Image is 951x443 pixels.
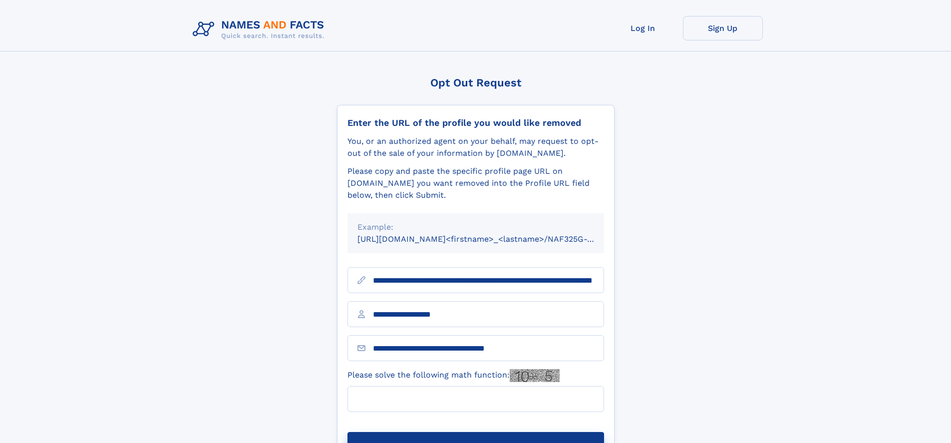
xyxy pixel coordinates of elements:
div: Please copy and paste the specific profile page URL on [DOMAIN_NAME] you want removed into the Pr... [347,165,604,201]
img: Logo Names and Facts [189,16,332,43]
label: Please solve the following math function: [347,369,560,382]
a: Log In [603,16,683,40]
div: Enter the URL of the profile you would like removed [347,117,604,128]
a: Sign Up [683,16,763,40]
small: [URL][DOMAIN_NAME]<firstname>_<lastname>/NAF325G-xxxxxxxx [357,234,623,244]
div: Example: [357,221,594,233]
div: You, or an authorized agent on your behalf, may request to opt-out of the sale of your informatio... [347,135,604,159]
div: Opt Out Request [337,76,615,89]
